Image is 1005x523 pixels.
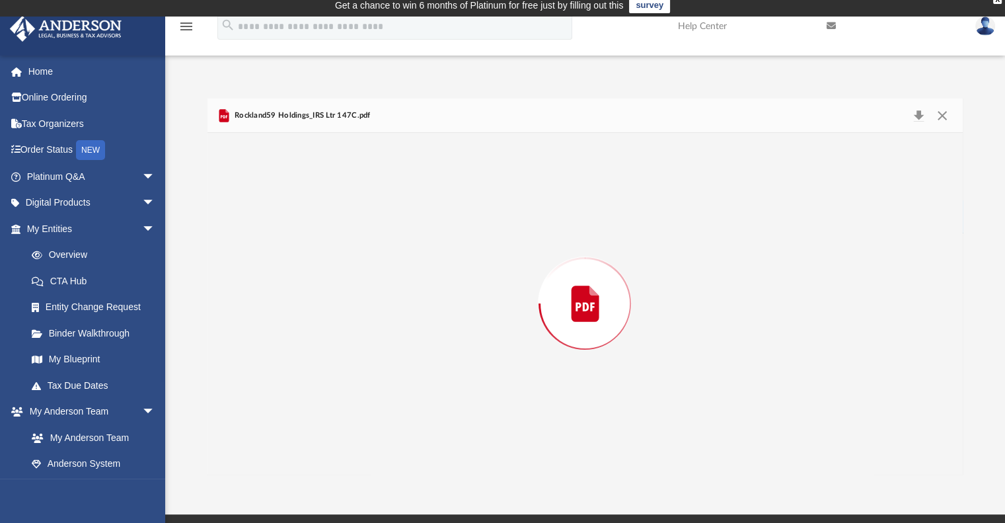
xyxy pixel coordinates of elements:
span: arrow_drop_down [142,163,168,190]
img: Anderson Advisors Platinum Portal [6,16,126,42]
a: Entity Change Request [19,294,175,321]
a: menu [178,25,194,34]
a: Overview [19,242,175,268]
button: Download [907,106,931,125]
div: Preview [207,99,963,475]
a: Digital Productsarrow_drop_down [9,190,175,216]
a: My Entitiesarrow_drop_down [9,216,175,242]
img: User Pic [975,17,995,36]
a: Tax Organizers [9,110,175,137]
a: Tax Due Dates [19,372,175,399]
i: menu [178,19,194,34]
a: Anderson System [19,451,168,477]
a: My Anderson Teamarrow_drop_down [9,399,168,425]
div: NEW [76,140,105,160]
a: My Blueprint [19,346,168,373]
a: Client Referrals [19,477,168,503]
a: CTA Hub [19,268,175,294]
a: Online Ordering [9,85,175,111]
a: Binder Walkthrough [19,320,175,346]
span: arrow_drop_down [142,216,168,243]
span: Rockland59 Holdings_IRS Ltr 147C.pdf [232,110,371,122]
a: Platinum Q&Aarrow_drop_down [9,163,175,190]
a: Order StatusNEW [9,137,175,164]
span: arrow_drop_down [142,190,168,217]
span: arrow_drop_down [142,399,168,426]
a: My Anderson Team [19,424,162,451]
i: search [221,18,235,32]
button: Close [930,106,954,125]
a: Home [9,58,175,85]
